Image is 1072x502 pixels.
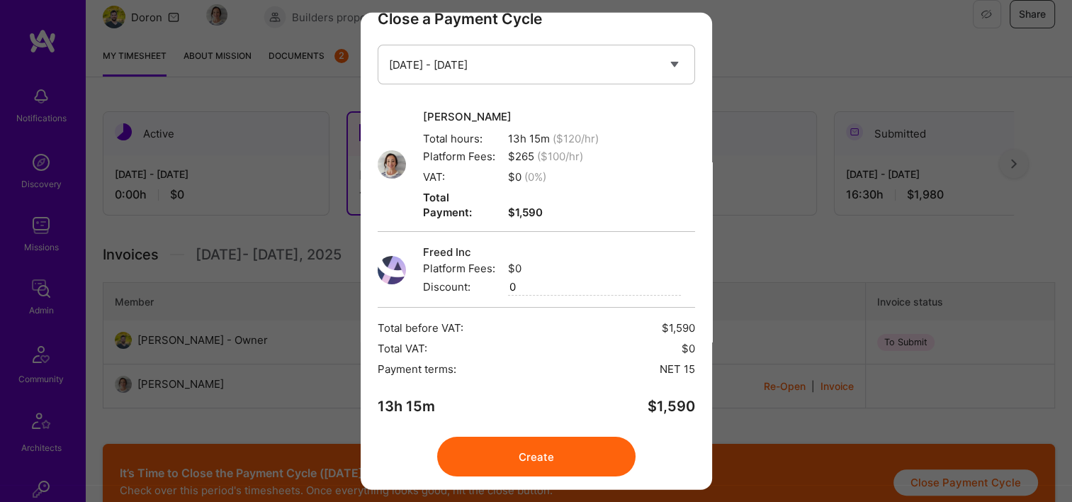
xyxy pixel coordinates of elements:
img: User Avatar [378,256,406,284]
span: VAT: [423,169,500,184]
span: Total before VAT: [378,320,463,335]
span: 13h 15m [423,131,599,146]
span: ($ 100 /hr) [537,150,583,163]
span: $0 [682,341,695,356]
span: Total hours: [423,131,500,146]
span: Total Payment: [423,190,500,220]
button: Create [437,437,636,476]
span: NET 15 [660,362,695,376]
span: Platform Fees: [423,149,500,164]
span: Payment terms: [378,362,456,376]
span: $1,590 [662,320,695,335]
span: Total VAT: [378,341,427,356]
span: ($ 120 /hr) [553,132,599,145]
span: $0 [423,169,599,184]
span: Discount: [423,279,500,294]
span: 13h 15m [378,399,435,414]
div: modal [361,13,712,490]
span: $ 1,590 [648,399,695,414]
span: Platform Fees: [423,261,500,276]
h3: Close a Payment Cycle [378,10,695,28]
strong: $1,590 [423,206,543,219]
span: ( 0 %) [524,170,546,184]
span: $0 [423,261,681,276]
span: Freed Inc [423,245,681,260]
span: $ 265 [423,149,599,164]
span: [PERSON_NAME] [423,109,599,124]
img: User Avatar [378,150,406,179]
